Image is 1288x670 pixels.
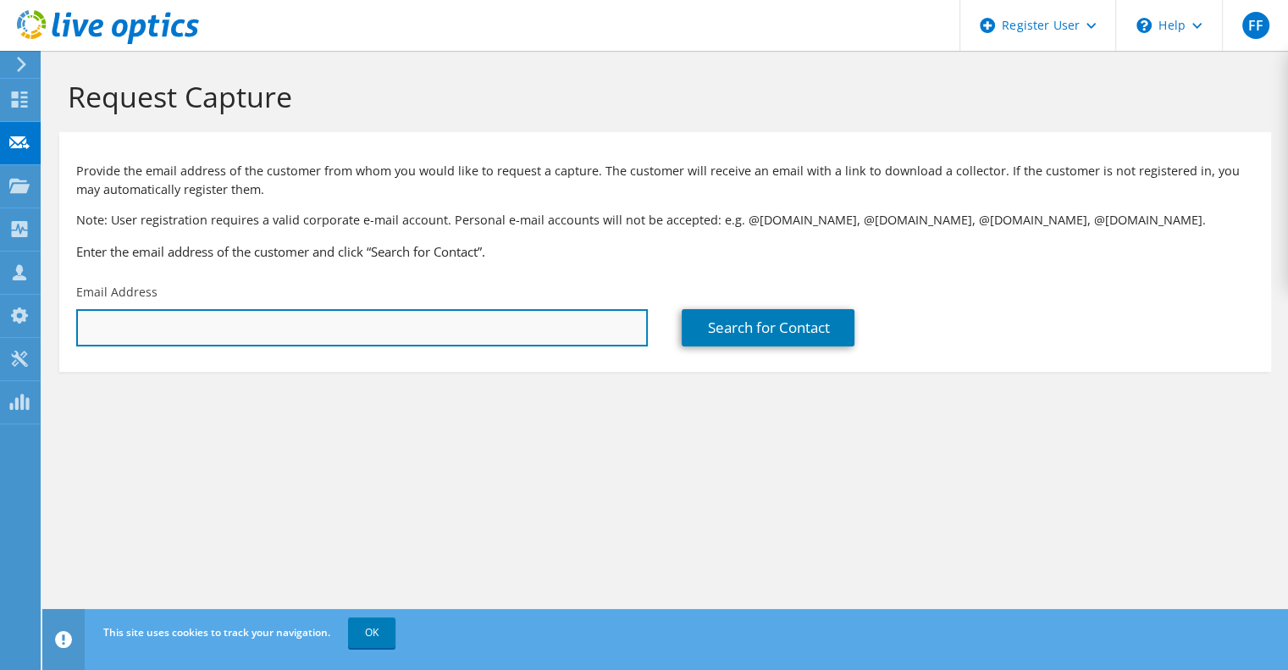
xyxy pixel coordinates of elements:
a: Search for Contact [682,309,854,346]
svg: \n [1136,18,1152,33]
span: FF [1242,12,1269,39]
label: Email Address [76,284,158,301]
a: OK [348,617,395,648]
p: Provide the email address of the customer from whom you would like to request a capture. The cust... [76,162,1254,199]
p: Note: User registration requires a valid corporate e-mail account. Personal e-mail accounts will ... [76,211,1254,230]
h1: Request Capture [68,79,1254,114]
span: This site uses cookies to track your navigation. [103,625,330,640]
h3: Enter the email address of the customer and click “Search for Contact”. [76,242,1254,261]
